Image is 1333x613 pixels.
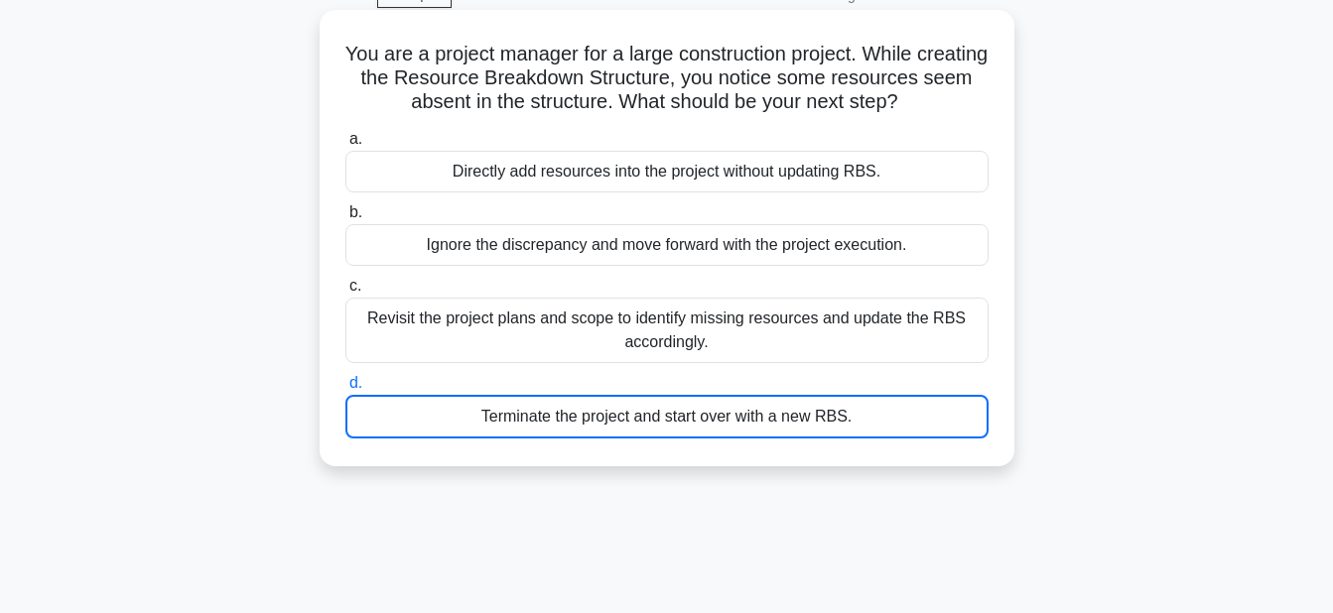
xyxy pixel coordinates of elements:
span: d. [349,374,362,391]
div: Directly add resources into the project without updating RBS. [345,151,989,192]
span: c. [349,277,361,294]
div: Ignore the discrepancy and move forward with the project execution. [345,224,989,266]
div: Terminate the project and start over with a new RBS. [345,395,989,438]
div: Revisit the project plans and scope to identify missing resources and update the RBS accordingly. [345,298,989,363]
span: a. [349,130,362,147]
h5: You are a project manager for a large construction project. While creating the Resource Breakdown... [343,42,991,115]
span: b. [349,203,362,220]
